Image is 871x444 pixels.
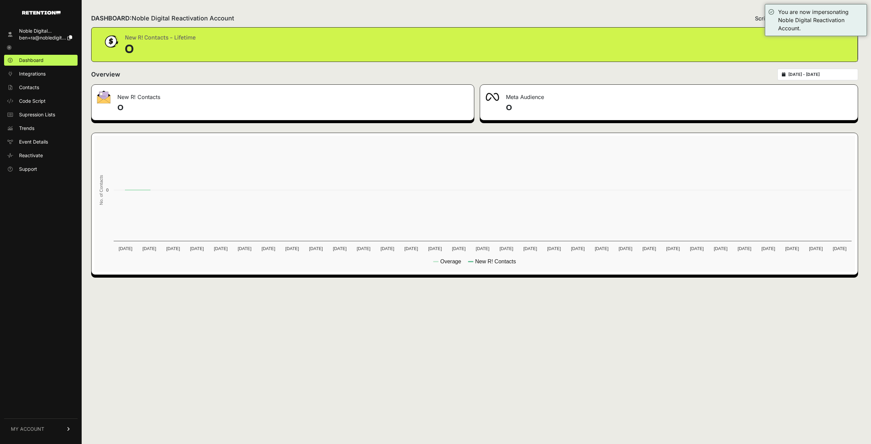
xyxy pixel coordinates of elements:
[452,246,465,251] text: [DATE]
[22,11,61,15] img: Retention.com
[19,35,66,40] span: ben+ra@nobledigit...
[19,70,46,77] span: Integrations
[132,15,234,22] span: Noble Digital Reactivation Account
[480,85,858,105] div: Meta Audience
[19,28,72,34] div: Noble Digital...
[619,246,632,251] text: [DATE]
[285,246,299,251] text: [DATE]
[11,426,44,432] span: MY ACCOUNT
[499,246,513,251] text: [DATE]
[19,84,39,91] span: Contacts
[428,246,442,251] text: [DATE]
[214,246,228,251] text: [DATE]
[19,138,48,145] span: Event Details
[4,96,78,106] a: Code Script
[486,93,499,101] img: fa-meta-2f981b61bb99beabf952f7030308934f19ce035c18b003e963880cc3fabeebb7.png
[19,125,34,132] span: Trends
[506,102,852,113] h4: 0
[595,246,608,251] text: [DATE]
[125,43,196,56] div: 0
[4,136,78,147] a: Event Details
[738,246,751,251] text: [DATE]
[666,246,680,251] text: [DATE]
[380,246,394,251] text: [DATE]
[476,246,489,251] text: [DATE]
[755,14,787,22] span: Script status
[262,246,275,251] text: [DATE]
[166,246,180,251] text: [DATE]
[690,246,704,251] text: [DATE]
[785,246,799,251] text: [DATE]
[714,246,727,251] text: [DATE]
[547,246,561,251] text: [DATE]
[809,246,823,251] text: [DATE]
[4,164,78,175] a: Support
[833,246,847,251] text: [DATE]
[333,246,347,251] text: [DATE]
[4,82,78,93] a: Contacts
[475,259,516,264] text: New R! Contacts
[4,55,78,66] a: Dashboard
[238,246,251,251] text: [DATE]
[92,85,474,105] div: New R! Contacts
[119,246,132,251] text: [DATE]
[19,152,43,159] span: Reactivate
[102,33,119,50] img: dollar-coin-05c43ed7efb7bc0c12610022525b4bbbb207c7efeef5aecc26f025e68dcafac9.png
[4,26,78,43] a: Noble Digital... ben+ra@nobledigit...
[99,175,104,205] text: No. of Contacts
[91,70,120,79] h2: Overview
[4,150,78,161] a: Reactivate
[117,102,469,113] h4: 0
[91,14,234,23] h2: DASHBOARD:
[778,8,863,32] div: You are now impersonating Noble Digital Reactivation Account.
[404,246,418,251] text: [DATE]
[4,109,78,120] a: Supression Lists
[143,246,156,251] text: [DATE]
[642,246,656,251] text: [DATE]
[761,246,775,251] text: [DATE]
[4,68,78,79] a: Integrations
[309,246,323,251] text: [DATE]
[97,91,111,103] img: fa-envelope-19ae18322b30453b285274b1b8af3d052b27d846a4fbe8435d1a52b978f639a2.png
[19,111,55,118] span: Supression Lists
[19,98,46,104] span: Code Script
[440,259,461,264] text: Overage
[4,418,78,439] a: MY ACCOUNT
[19,57,44,64] span: Dashboard
[4,123,78,134] a: Trends
[19,166,37,172] span: Support
[571,246,585,251] text: [DATE]
[190,246,204,251] text: [DATE]
[125,33,196,43] div: New R! Contacts - Lifetime
[357,246,371,251] text: [DATE]
[106,187,109,193] text: 0
[523,246,537,251] text: [DATE]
